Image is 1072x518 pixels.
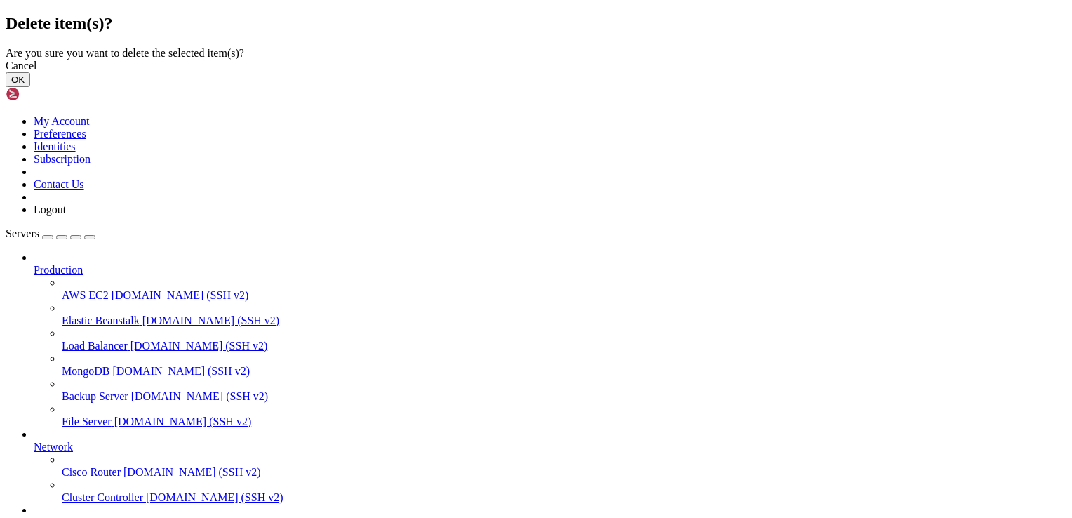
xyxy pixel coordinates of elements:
span: [DOMAIN_NAME] (SSH v2) [131,390,269,402]
span: Network [34,441,73,453]
li: AWS EC2 [DOMAIN_NAME] (SSH v2) [62,277,1066,302]
a: Preferences [34,128,86,140]
span: Backup Server [62,390,128,402]
x-row: Shellngn is a web-based SSH client that allows you to connect to your servers from anywhere witho... [6,53,808,65]
span: Welcome to Shellngn! [6,6,118,17]
x-row: * Experience the same robust functionality and convenience on your mobile devices, for seamless s... [6,173,808,185]
span: MongoDB [62,365,109,377]
div: (0, 20) [6,244,11,256]
x-row: ere. [6,113,808,125]
span: Remote Desktop Capabilities: [11,161,168,172]
span: https://shellngn.com/pro-docker/ [365,101,483,112]
span: This is a demo session. [6,29,135,41]
span: To get started, please use the left side bar to add your server. [6,232,365,244]
a: My Account [34,115,90,127]
a: Elastic Beanstalk [DOMAIN_NAME] (SSH v2) [62,314,1066,327]
x-row: More information at: [6,208,808,220]
span: Cisco Router [62,466,121,478]
span: [DOMAIN_NAME] (SSH v2) [112,365,250,377]
a: Production [34,264,1066,277]
a: Cisco Router [DOMAIN_NAME] (SSH v2) [62,466,1066,479]
a: File Server [DOMAIN_NAME] (SSH v2) [62,416,1066,428]
x-row: * Take full control of your remote servers using our RDP or VNC from your browser. [6,161,808,173]
a: Backup Server [DOMAIN_NAME] (SSH v2) [62,390,1066,403]
li: Network [34,428,1066,504]
li: Load Balancer [DOMAIN_NAME] (SSH v2) [62,327,1066,352]
span: [DOMAIN_NAME] (SSH v2) [142,314,280,326]
li: Production [34,251,1066,428]
li: File Server [DOMAIN_NAME] (SSH v2) [62,403,1066,428]
x-row: * Work on multiple sessions, automate your SSH commands, and establish connections with just a si... [6,125,808,137]
a: Subscription [34,153,91,165]
x-row: It also has a full-featured SFTP client, remote desktop with RDP and VNC, and more. [6,65,808,77]
x-row: * Whether you're using or , enjoy the convenience of managing your servers from anywh [6,101,808,113]
span: Comprehensive SFTP Client: [11,137,157,148]
a: AWS EC2 [DOMAIN_NAME] (SSH v2) [62,289,1066,302]
li: Elastic Beanstalk [DOMAIN_NAME] (SSH v2) [62,302,1066,327]
li: Backup Server [DOMAIN_NAME] (SSH v2) [62,378,1066,403]
span: File Server [62,416,112,427]
span: https://shellngn.com/cloud/ [275,101,354,112]
span: Elastic Beanstalk [62,314,140,326]
li: Cisco Router [DOMAIN_NAME] (SSH v2) [62,453,1066,479]
span: Advanced SSH Client: [11,125,123,136]
x-row: * Enjoy easy management of files and folders, swift data transfers, and the ability to edit your ... [6,137,808,149]
span: [DOMAIN_NAME] (SSH v2) [130,340,268,352]
a: Cluster Controller [DOMAIN_NAME] (SSH v2) [62,491,1066,504]
span: [DOMAIN_NAME] (SSH v2) [123,466,261,478]
div: Cancel [6,60,1066,72]
a: Servers [6,227,95,239]
x-row: platform. [6,149,808,161]
span: [DOMAIN_NAME] (SSH v2) [146,491,283,503]
span: Mobile Compatibility: [11,173,129,184]
span: [DOMAIN_NAME] (SSH v2) [114,416,252,427]
span: AWS EC2 [62,289,109,301]
li: Cluster Controller [DOMAIN_NAME] (SSH v2) [62,479,1066,504]
span: Production [34,264,83,276]
h2: Delete item(s)? [6,14,1066,33]
span: Load Balancer [62,340,128,352]
a: Contact Us [34,178,84,190]
span: Cluster Controller [62,491,143,503]
span: Servers [6,227,39,239]
li: MongoDB [DOMAIN_NAME] (SSH v2) [62,352,1066,378]
a: MongoDB [DOMAIN_NAME] (SSH v2) [62,365,1066,378]
span: [DOMAIN_NAME] (SSH v2) [112,289,249,301]
a: Load Balancer [DOMAIN_NAME] (SSH v2) [62,340,1066,352]
a: Logout [34,204,66,215]
span: Seamless Server Management: [11,101,163,112]
a: Network [34,441,1066,453]
a: Identities [34,140,76,152]
span: https://shellngn.com [118,208,219,220]
img: Shellngn [6,87,86,101]
div: Are you sure you want to delete the selected item(s)? [6,47,1066,60]
button: OK [6,72,30,87]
